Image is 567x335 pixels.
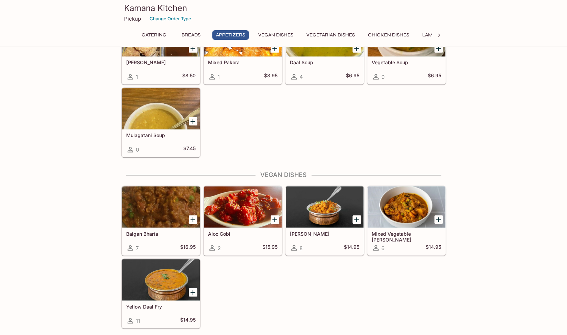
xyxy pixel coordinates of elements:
button: Add Paneer Pakora [189,44,197,53]
p: Pickup [124,15,141,22]
h5: Mixed Pakora [208,59,277,65]
h5: $8.50 [182,72,196,81]
button: Vegetarian Dishes [303,30,359,40]
h4: Vegan Dishes [121,171,446,179]
button: Vegan Dishes [254,30,297,40]
button: Add Aloo Gobi [271,215,279,224]
a: Baigan Bharta7$16.95 [122,186,200,255]
a: Mixed Pakora1$8.95 [204,15,282,84]
button: Add Vegetable Soup [434,44,443,53]
div: Chana Masala [286,186,363,227]
h5: $14.95 [344,244,359,252]
span: 6 [381,245,384,251]
div: Yellow Daal Fry [122,259,200,300]
span: 8 [299,245,303,251]
div: Vegetable Soup [368,15,445,56]
button: Chicken Dishes [364,30,413,40]
h5: Yellow Daal Fry [126,303,196,309]
h5: $14.95 [426,244,441,252]
a: [PERSON_NAME]8$14.95 [285,186,364,255]
div: Baigan Bharta [122,186,200,227]
h5: $8.95 [264,72,277,81]
div: Aloo Gobi [204,186,282,227]
div: Mixed Vegetable Curry [368,186,445,227]
a: Mixed Vegetable [PERSON_NAME]6$14.95 [367,186,446,255]
a: Mulagatani Soup0$7.45 [122,88,200,157]
h5: $15.95 [262,244,277,252]
span: 1 [136,74,138,80]
span: 4 [299,74,303,80]
h5: Mulagatani Soup [126,132,196,138]
a: Vegetable Soup0$6.95 [367,15,446,84]
div: Daal Soup [286,15,363,56]
button: Lamb Dishes [418,30,458,40]
button: Add Yellow Daal Fry [189,288,197,297]
h5: $6.95 [346,72,359,81]
h3: Kamana Kitchen [124,3,443,13]
button: Change Order Type [146,13,194,24]
div: Mixed Pakora [204,15,282,56]
a: Aloo Gobi2$15.95 [204,186,282,255]
h5: Daal Soup [290,59,359,65]
h5: [PERSON_NAME] [290,231,359,236]
h5: $6.95 [428,72,441,81]
button: Add Daal Soup [352,44,361,53]
h5: Vegetable Soup [372,59,441,65]
button: Add Mixed Pakora [271,44,279,53]
button: Add Mulagatani Soup [189,117,197,125]
button: Add Mixed Vegetable Curry [434,215,443,224]
button: Breads [176,30,207,40]
button: Catering [138,30,170,40]
h5: $14.95 [180,316,196,325]
span: 11 [136,317,140,324]
a: Yellow Daal Fry11$14.95 [122,259,200,328]
a: Daal Soup4$6.95 [285,15,364,84]
button: Appetizers [212,30,249,40]
h5: $7.45 [183,145,196,154]
h5: $16.95 [180,244,196,252]
span: 0 [136,146,139,153]
h5: Mixed Vegetable [PERSON_NAME] [372,231,441,242]
div: Paneer Pakora [122,15,200,56]
span: 0 [381,74,384,80]
div: Mulagatani Soup [122,88,200,129]
h5: Baigan Bharta [126,231,196,236]
a: [PERSON_NAME]1$8.50 [122,15,200,84]
span: 2 [218,245,221,251]
span: 1 [218,74,220,80]
h5: Aloo Gobi [208,231,277,236]
span: 7 [136,245,139,251]
button: Add Chana Masala [352,215,361,224]
h5: [PERSON_NAME] [126,59,196,65]
button: Add Baigan Bharta [189,215,197,224]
